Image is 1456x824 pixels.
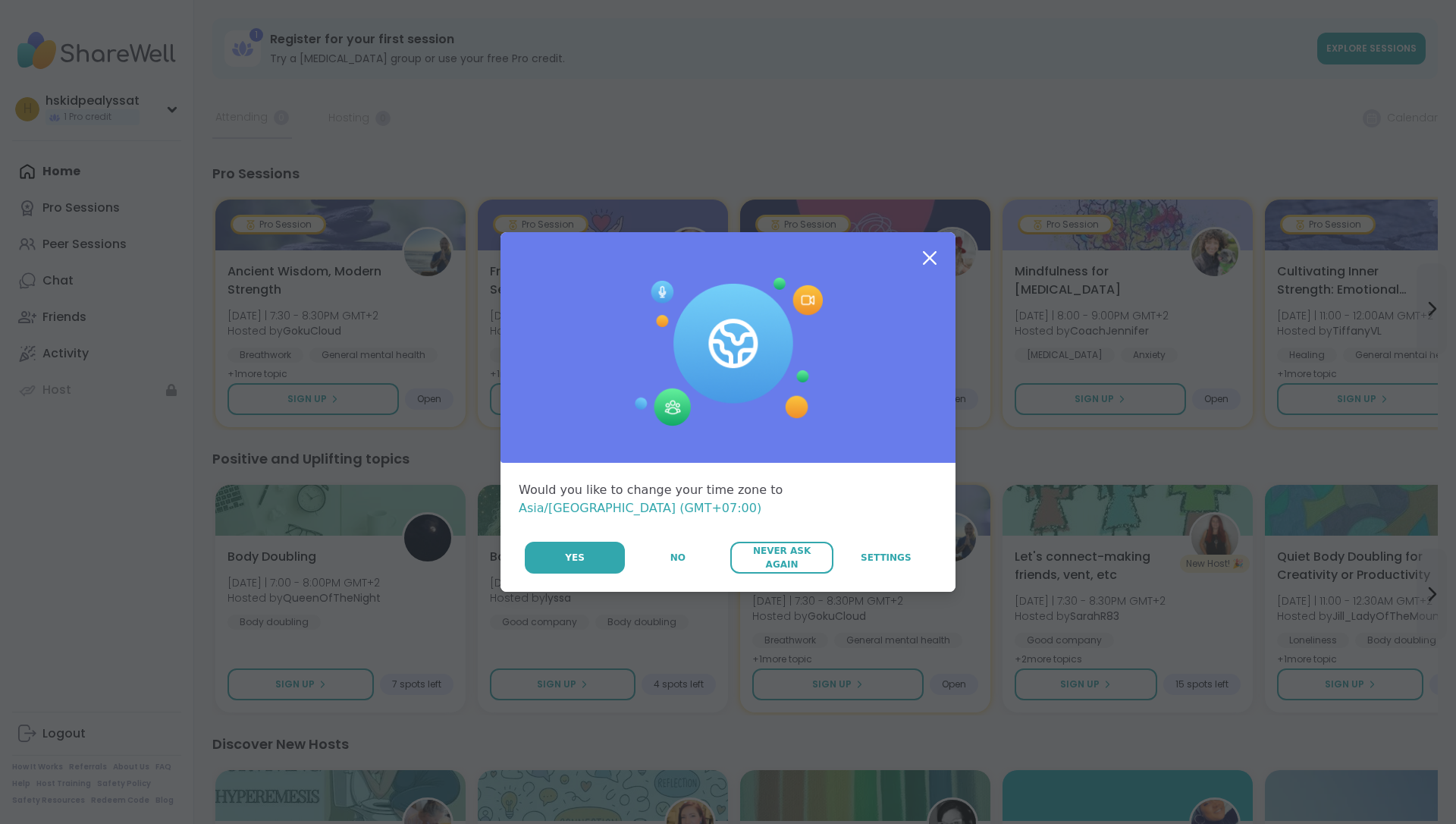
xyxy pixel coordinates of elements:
div: Would you like to change your time zone to [519,481,937,517]
img: Session Experience [633,278,823,426]
a: Settings [835,542,937,574]
button: Yes [525,542,625,574]
button: Never Ask Again [730,542,833,574]
span: No [670,551,686,565]
span: Yes [565,551,585,565]
span: Never Ask Again [738,544,825,571]
span: Asia/[GEOGRAPHIC_DATA] (GMT+07:00) [519,501,761,515]
span: Settings [861,551,912,565]
button: No [626,542,729,574]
